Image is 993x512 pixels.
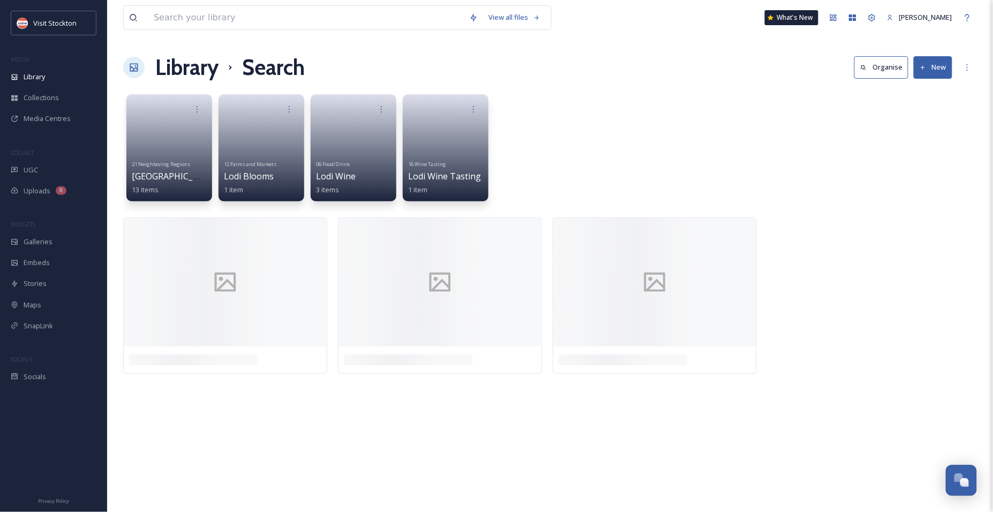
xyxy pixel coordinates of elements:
button: New [914,56,952,78]
span: 06 Food/Drink [316,161,350,168]
span: [GEOGRAPHIC_DATA] [132,170,218,182]
span: SOCIALS [11,355,32,363]
a: [PERSON_NAME] [882,7,958,28]
span: Lodi Wine Tasting [408,170,481,182]
span: Media Centres [24,114,71,124]
span: Collections [24,93,59,103]
span: 13 items [132,185,159,194]
span: 3 items [316,185,339,194]
a: 12 Farms and MarketsLodi Blooms1 item [224,158,276,194]
a: View all files [483,7,546,28]
img: unnamed.jpeg [17,18,28,28]
a: Library [155,51,219,84]
span: UGC [24,165,38,175]
span: Visit Stockton [33,18,77,28]
span: SnapLink [24,321,53,331]
span: Stories [24,278,47,289]
span: Lodi Blooms [224,170,274,182]
a: What's New [765,10,818,25]
span: Maps [24,300,41,310]
span: [PERSON_NAME] [899,12,952,22]
a: 06 Food/DrinkLodi Wine3 items [316,158,356,194]
span: MEDIA [11,55,29,63]
span: Uploads [24,186,50,196]
a: 16 Wine TastingLodi Wine Tasting1 item [408,158,481,194]
span: 12 Farms and Markets [224,161,276,168]
span: 1 item [408,185,427,194]
span: WIDGETS [11,220,35,228]
span: Embeds [24,258,50,268]
a: 21 Neighboring Regions[GEOGRAPHIC_DATA]13 items [132,158,218,194]
div: 8 [56,186,66,195]
span: 16 Wine Tasting [408,161,446,168]
button: Organise [854,56,908,78]
button: Open Chat [946,465,977,496]
input: Search your library [148,6,464,29]
span: Galleries [24,237,52,247]
span: Privacy Policy [38,498,69,505]
span: Library [24,72,45,82]
span: Lodi Wine [316,170,356,182]
span: Socials [24,372,46,382]
a: Privacy Policy [38,494,69,507]
span: 21 Neighboring Regions [132,161,190,168]
span: 1 item [224,185,243,194]
span: COLLECT [11,148,34,156]
h1: Search [242,51,305,84]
